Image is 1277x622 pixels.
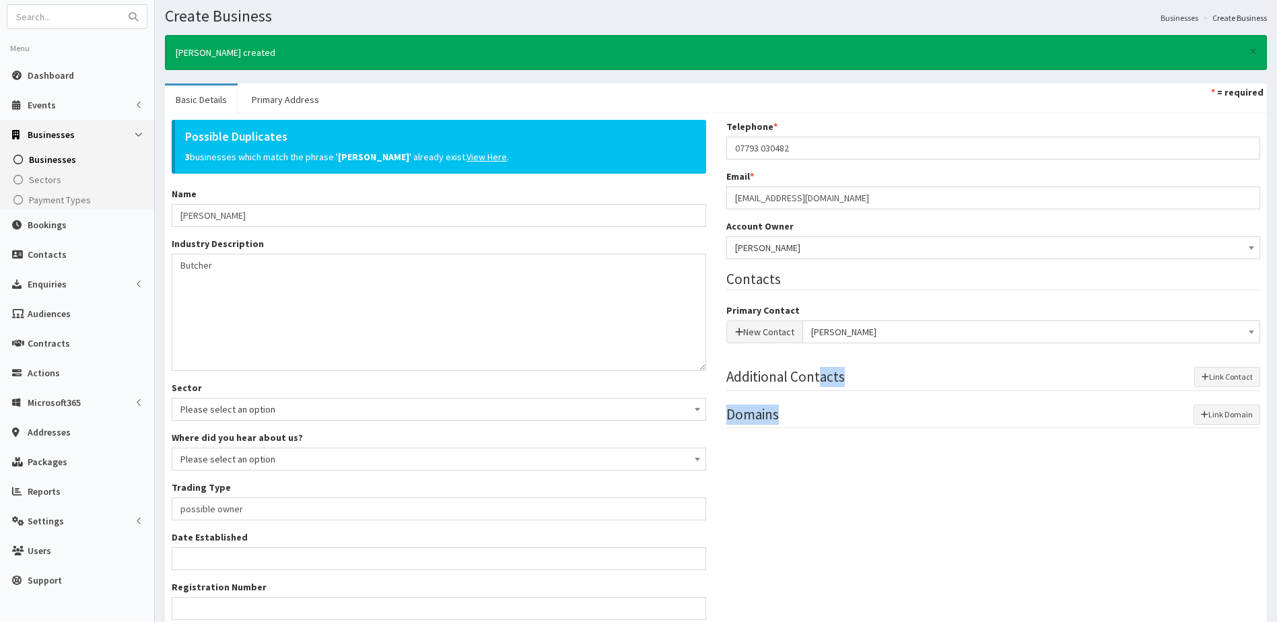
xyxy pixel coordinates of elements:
a: Businesses [1161,12,1198,24]
span: Please select an option [180,450,697,469]
span: Please select an option [172,398,706,421]
span: Payment Types [29,194,91,206]
a: Sectors [3,170,154,190]
a: View Here [467,151,507,163]
span: Hazel Wilson [735,238,1252,257]
a: Basic Details [165,85,238,114]
a: Businesses [3,149,154,170]
h1: Create Business [165,7,1267,25]
span: Settings [28,515,64,527]
label: Account Owner [726,219,794,233]
legend: Domains [726,405,1261,428]
span: Users [28,545,51,557]
label: Sector [172,381,202,394]
span: Contacts [28,248,67,261]
span: Hazel Wilson [726,236,1261,259]
legend: Contacts [726,269,1261,290]
b: [PERSON_NAME] [338,151,409,163]
h4: Possible Duplicates [185,130,686,143]
span: Please select an option [172,448,706,471]
span: Oliver Bathelor [811,322,1252,341]
input: Search... [7,5,120,28]
span: Bookings [28,219,67,231]
button: Link Domain [1194,405,1260,425]
span: Reports [28,485,61,497]
span: Businesses [29,153,76,166]
label: Where did you hear about us? [172,431,303,444]
label: Trading Type [172,481,231,494]
button: × [1249,44,1257,59]
button: Link Contact [1194,367,1260,387]
label: Industry Description [172,237,264,250]
div: [PERSON_NAME] created [165,35,1267,70]
legend: Additional Contacts [726,367,1261,390]
b: 3 [185,151,190,163]
label: Registration Number [172,580,267,594]
span: Audiences [28,308,71,320]
span: Support [28,574,62,586]
span: Addresses [28,426,71,438]
label: Telephone [726,120,778,133]
span: Dashboard [28,69,74,81]
span: Events [28,99,56,111]
span: Contracts [28,337,70,349]
a: Primary Address [241,85,330,114]
span: Sectors [29,174,61,186]
span: Please select an option [180,400,697,419]
label: Primary Contact [726,304,800,317]
label: Name [172,187,197,201]
div: businesses which match the phrase ' ' already exist. . [172,120,706,174]
span: Packages [28,456,67,468]
strong: = required [1217,86,1264,98]
span: Enquiries [28,278,67,290]
label: Date Established [172,530,248,544]
li: Create Business [1200,12,1267,24]
span: Oliver Bathelor [802,320,1261,343]
span: Actions [28,367,60,379]
label: Email [726,170,754,183]
button: New Contact [726,320,803,343]
a: Payment Types [3,190,154,210]
span: Microsoft365 [28,396,81,409]
span: Businesses [28,129,75,141]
